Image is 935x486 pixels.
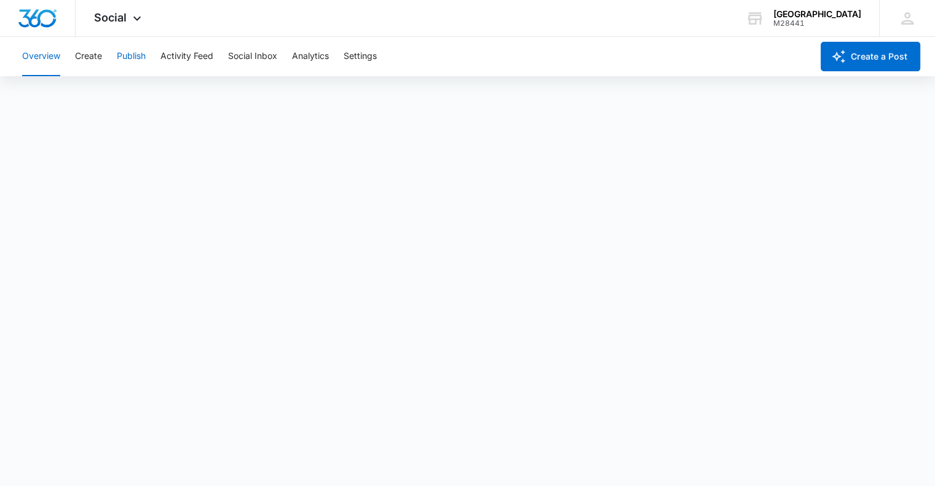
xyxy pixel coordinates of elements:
[22,37,60,76] button: Overview
[228,37,277,76] button: Social Inbox
[821,42,920,71] button: Create a Post
[75,37,102,76] button: Create
[94,11,127,24] span: Social
[773,9,861,19] div: account name
[160,37,213,76] button: Activity Feed
[117,37,146,76] button: Publish
[773,19,861,28] div: account id
[292,37,329,76] button: Analytics
[344,37,377,76] button: Settings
